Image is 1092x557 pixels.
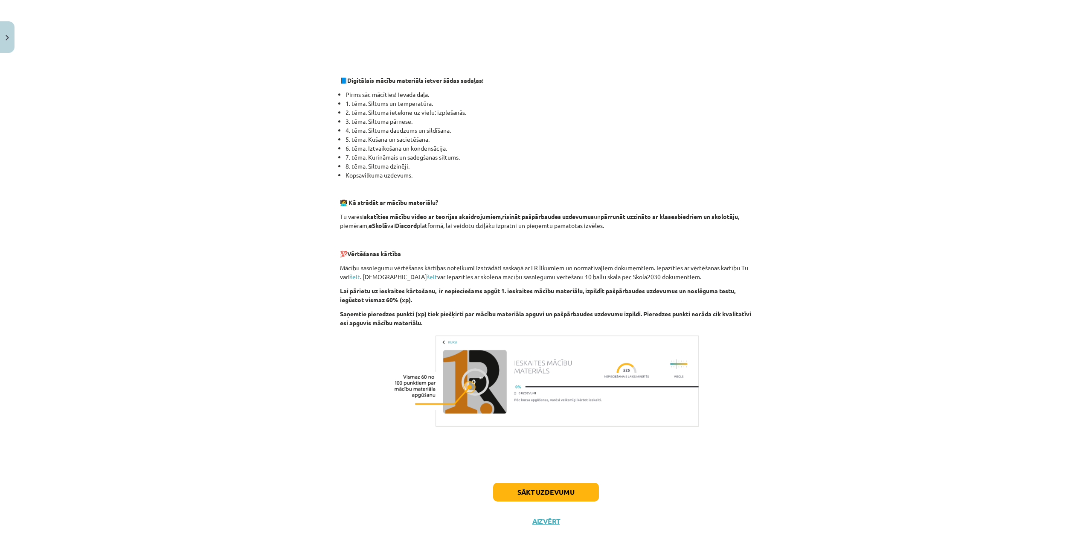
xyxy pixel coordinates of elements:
li: 1. tēma. Siltums un temperatūra. [346,99,752,108]
li: 7. tēma. Kurināmais un sadegšanas siltums. [346,153,752,162]
li: 2. tēma. Siltuma ietekme uz vielu: izplešanās. [346,108,752,117]
strong: skatīties mācību video ar teorijas skaidrojumiem [364,213,501,220]
li: Kopsavilkuma uzdevums. [346,171,752,180]
strong: Discord [395,222,417,229]
strong: Digitālais mācību materiāls ietver šādas sadaļas: [347,76,483,84]
p: 📘 [340,76,752,85]
li: 6. tēma. Iztvaikošana un kondensācija. [346,144,752,153]
p: 💯 [340,249,752,258]
strong: pārrunāt uzzināto ar klasesbiedriem un skolotāju [601,213,738,220]
li: Pirms sāc mācīties! Ievada daļa. [346,90,752,99]
b: Vērtēšanas kārtība [347,250,401,257]
strong: eSkolā [369,222,387,229]
strong: 🧑‍💻 Kā strādāt ar mācību materiālu? [340,198,438,206]
b: Saņemtie pieredzes punkti (xp) tiek piešķirti par mācību materiāla apguvi un pašpārbaudes uzdevum... [340,310,751,327]
strong: risināt pašpārbaudes uzdevumus [502,213,594,220]
li: 4. tēma. Siltuma daudzums un sildīšana. [346,126,752,135]
a: šeit [350,273,360,280]
p: Tu varēsi , un , piemēram, vai platformā, lai veidotu dziļāku izpratni un pieņemtu pamatotas izvē... [340,212,752,230]
li: 5. tēma. Kušana un sacietēšana. [346,135,752,144]
button: Sākt uzdevumu [493,483,599,502]
a: šeit [427,273,437,280]
li: 8. tēma. Siltuma dzinēji. [346,162,752,171]
img: icon-close-lesson-0947bae3869378f0d4975bcd49f059093ad1ed9edebbc8119c70593378902aed.svg [6,35,9,41]
button: Aizvērt [530,517,562,525]
li: 3. tēma. Siltuma pārnese. [346,117,752,126]
b: Lai pārietu uz ieskaites kārtošanu, ir nepieciešams apgūt 1. ieskaites mācību materiālu, izpildīt... [340,287,735,303]
p: Mācību sasniegumu vērtēšanas kārtības noteikumi izstrādāti saskaņā ar LR likumiem un normatīvajie... [340,263,752,281]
